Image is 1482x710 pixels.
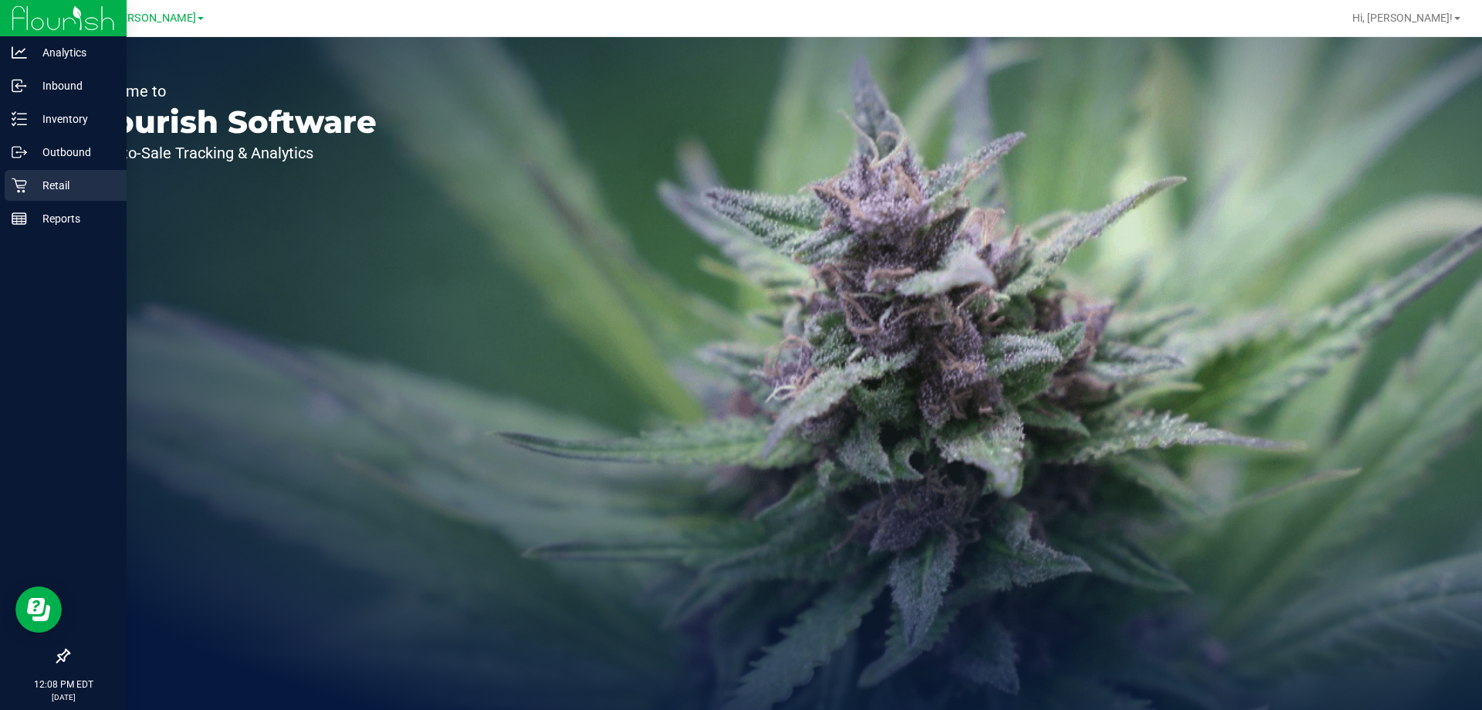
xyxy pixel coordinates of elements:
[111,12,196,25] span: [PERSON_NAME]
[27,110,120,128] p: Inventory
[83,107,377,138] p: Flourish Software
[27,143,120,161] p: Outbound
[12,111,27,127] inline-svg: Inventory
[83,145,377,161] p: Seed-to-Sale Tracking & Analytics
[12,45,27,60] inline-svg: Analytics
[12,144,27,160] inline-svg: Outbound
[7,691,120,703] p: [DATE]
[7,678,120,691] p: 12:08 PM EDT
[27,76,120,95] p: Inbound
[12,211,27,226] inline-svg: Reports
[12,178,27,193] inline-svg: Retail
[27,209,120,228] p: Reports
[27,176,120,195] p: Retail
[83,83,377,99] p: Welcome to
[1352,12,1453,24] span: Hi, [PERSON_NAME]!
[15,586,62,633] iframe: Resource center
[12,78,27,93] inline-svg: Inbound
[27,43,120,62] p: Analytics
